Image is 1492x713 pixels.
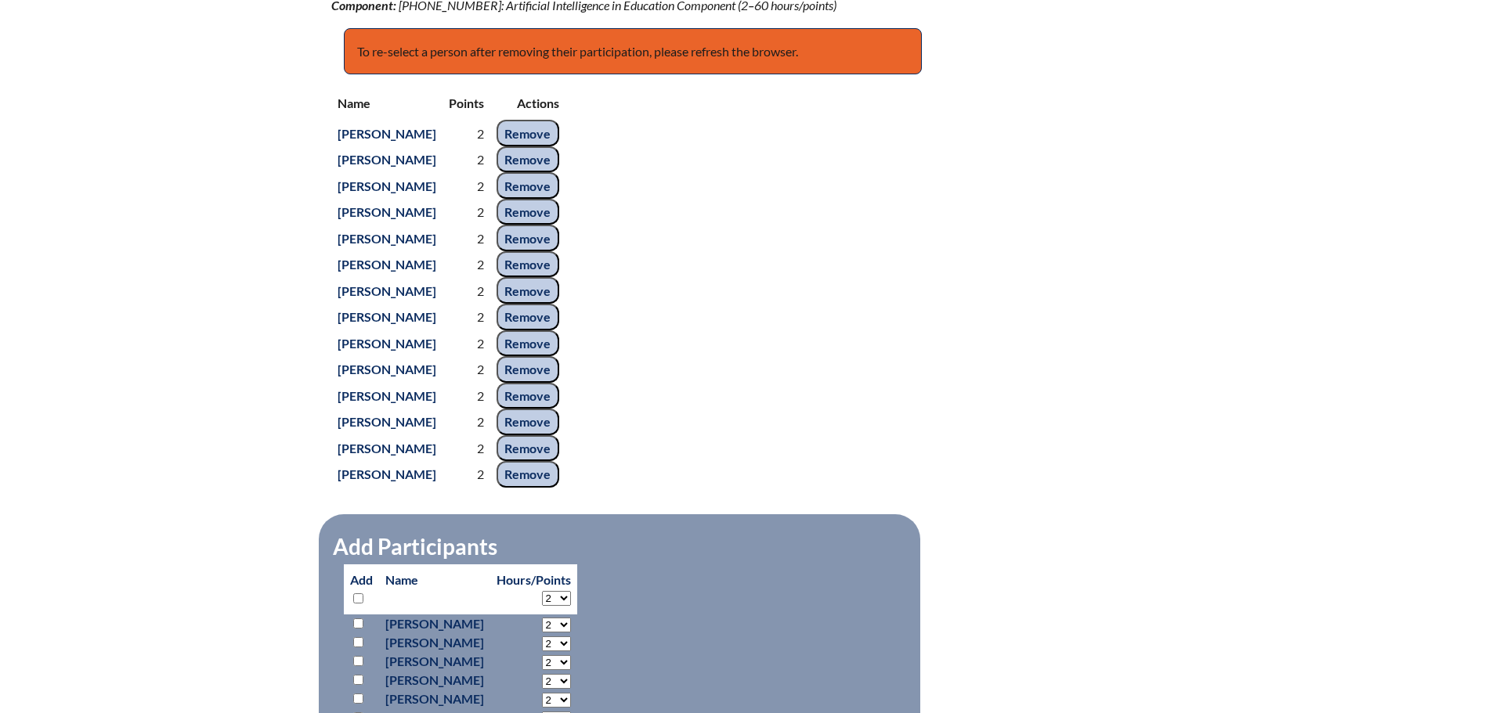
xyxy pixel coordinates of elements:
[497,251,559,278] input: Remove
[443,146,490,173] td: 2
[331,175,443,196] a: [PERSON_NAME]
[443,120,490,146] td: 2
[331,280,443,301] a: [PERSON_NAME]
[497,172,559,199] input: Remove
[497,383,559,409] input: Remove
[443,225,490,251] td: 2
[443,251,490,278] td: 2
[497,409,559,435] input: Remove
[497,199,559,225] input: Remove
[443,383,490,409] td: 2
[497,93,559,113] p: Actions
[331,385,443,406] a: [PERSON_NAME]
[385,614,484,633] p: [PERSON_NAME]
[443,304,490,330] td: 2
[497,435,559,462] input: Remove
[497,571,571,589] p: Hours/Points
[331,333,443,354] a: [PERSON_NAME]
[497,146,559,173] input: Remove
[385,652,484,671] p: [PERSON_NAME]
[331,201,443,222] a: [PERSON_NAME]
[331,306,443,327] a: [PERSON_NAME]
[443,409,490,435] td: 2
[331,123,443,144] a: [PERSON_NAME]
[385,671,484,690] p: [PERSON_NAME]
[350,571,373,608] p: Add
[331,533,499,560] legend: Add Participants
[497,120,559,146] input: Remove
[344,28,922,75] p: To re-select a person after removing their participation, please refresh the browser.
[331,358,443,380] a: [PERSON_NAME]
[449,93,484,113] p: Points
[443,277,490,304] td: 2
[331,228,443,249] a: [PERSON_NAME]
[385,633,484,652] p: [PERSON_NAME]
[443,356,490,383] td: 2
[443,461,490,488] td: 2
[331,438,443,459] a: [PERSON_NAME]
[497,225,559,251] input: Remove
[497,304,559,330] input: Remove
[497,356,559,383] input: Remove
[497,277,559,304] input: Remove
[331,411,443,432] a: [PERSON_NAME]
[443,435,490,462] td: 2
[497,461,559,488] input: Remove
[443,199,490,225] td: 2
[385,571,484,589] p: Name
[443,330,490,357] td: 2
[331,149,443,170] a: [PERSON_NAME]
[338,93,436,113] p: Name
[443,172,490,199] td: 2
[497,330,559,357] input: Remove
[331,463,443,484] a: [PERSON_NAME]
[385,690,484,708] p: [PERSON_NAME]
[331,254,443,275] a: [PERSON_NAME]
